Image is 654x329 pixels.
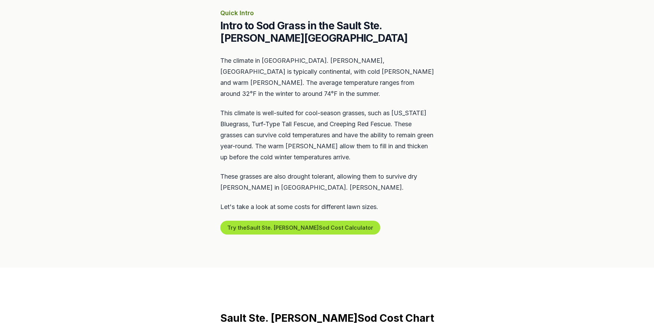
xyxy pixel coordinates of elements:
[140,312,515,324] h2: Sault Ste. [PERSON_NAME] Sod Cost Chart
[220,201,434,212] p: Let's take a look at some costs for different lawn sizes.
[220,8,434,18] p: Quick Intro
[220,171,434,193] p: These grasses are also drought tolerant, allowing them to survive dry [PERSON_NAME] in [GEOGRAPHI...
[220,108,434,163] p: This climate is well-suited for cool-season grasses, such as [US_STATE] Bluegrass, Turf-Type Tall...
[220,19,434,44] h2: Intro to Sod Grass in the Sault Ste. [PERSON_NAME][GEOGRAPHIC_DATA]
[220,221,380,235] button: Try theSault Ste. [PERSON_NAME]Sod Cost Calculator
[220,55,434,99] p: The climate in [GEOGRAPHIC_DATA]. [PERSON_NAME], [GEOGRAPHIC_DATA] is typically continental, with...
